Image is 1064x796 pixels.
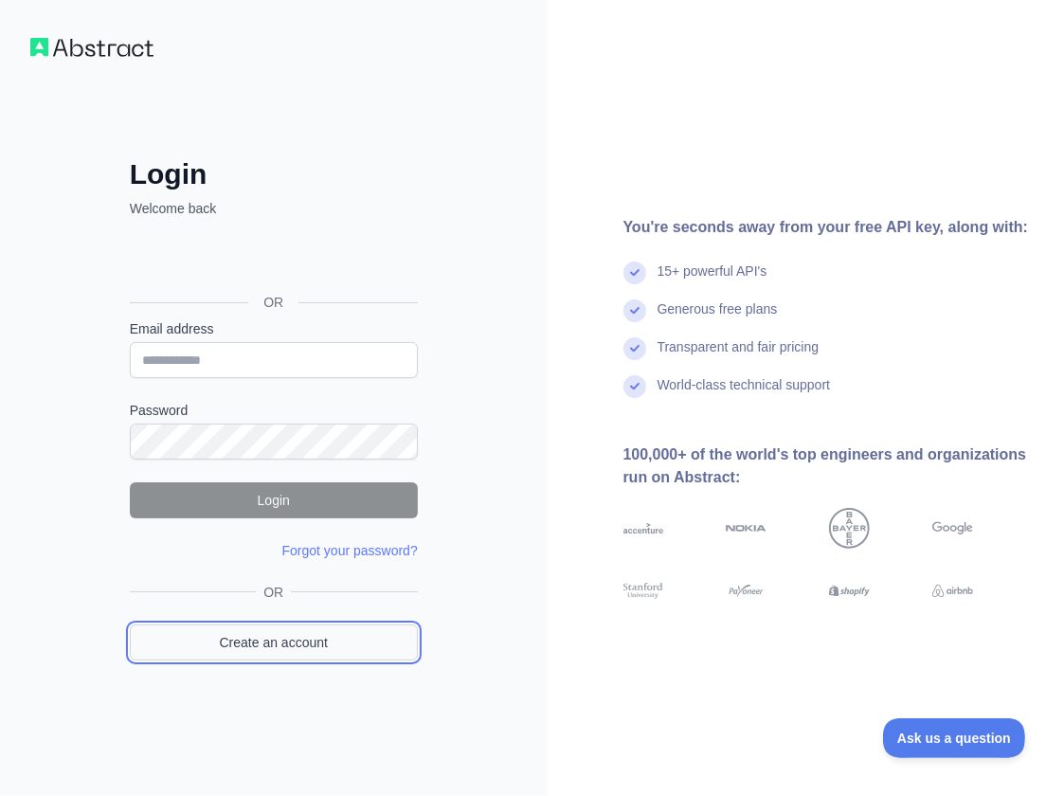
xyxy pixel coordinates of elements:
img: check mark [623,375,646,398]
img: payoneer [726,581,766,601]
img: shopify [829,581,870,601]
img: google [932,508,973,549]
img: nokia [726,508,766,549]
button: Login [130,482,418,518]
div: Transparent and fair pricing [658,337,820,375]
a: Create an account [130,624,418,660]
div: 15+ powerful API's [658,262,767,299]
div: World-class technical support [658,375,831,413]
div: 100,000+ of the world's top engineers and organizations run on Abstract: [623,443,1035,489]
img: Workflow [30,38,153,57]
img: check mark [623,299,646,322]
span: OR [248,293,298,312]
img: check mark [623,262,646,284]
label: Email address [130,319,418,338]
p: Welcome back [130,199,418,218]
iframe: Przycisk Zaloguj się przez Google [120,239,424,280]
iframe: Toggle Customer Support [883,718,1026,758]
img: check mark [623,337,646,360]
a: Forgot your password? [282,543,418,558]
img: accenture [623,508,664,549]
label: Password [130,401,418,420]
span: OR [256,583,291,602]
h2: Login [130,157,418,191]
img: stanford university [623,581,664,601]
img: airbnb [932,581,973,601]
img: bayer [829,508,870,549]
div: You're seconds away from your free API key, along with: [623,216,1035,239]
div: Generous free plans [658,299,778,337]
